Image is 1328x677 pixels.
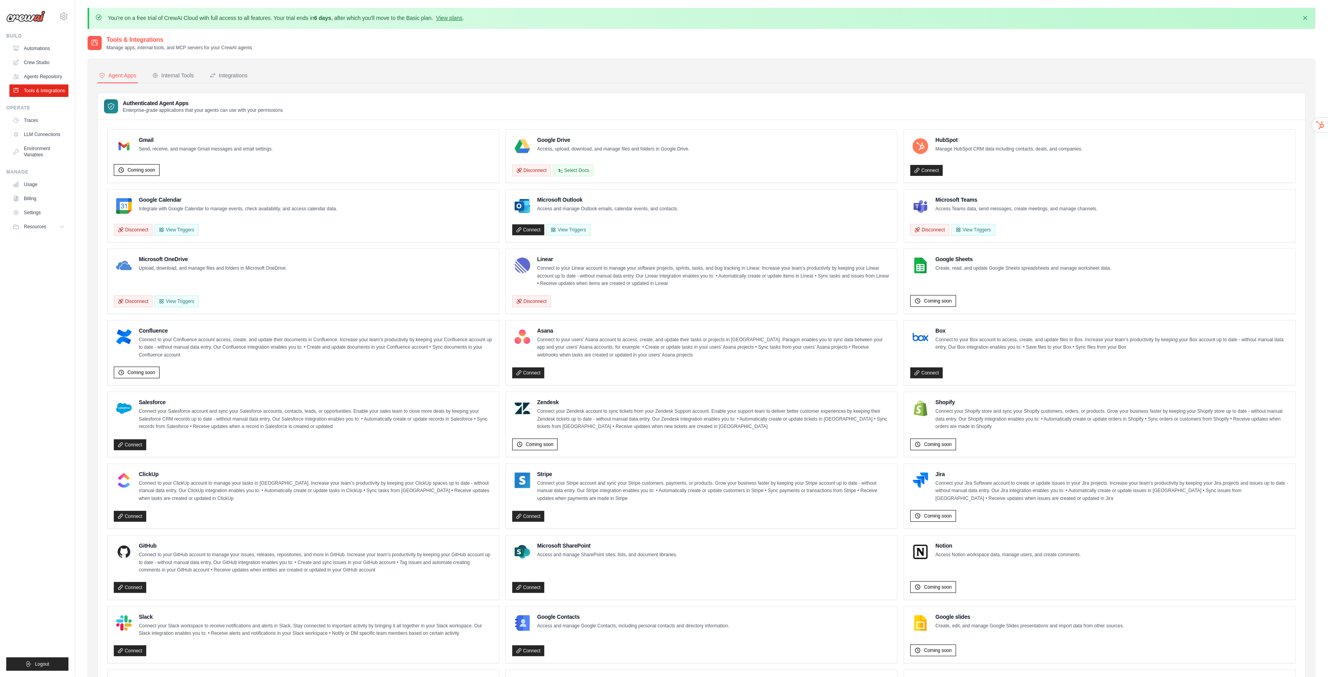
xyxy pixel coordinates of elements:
h4: Google slides [935,613,1124,621]
p: Integrate with Google Calendar to manage events, check availability, and access calendar data. [139,205,337,213]
p: Access, upload, download, and manage files and folders in Google Drive. [537,145,690,153]
img: Stripe Logo [515,473,530,488]
p: Access and manage Outlook emails, calendar events, and contacts. [537,205,678,213]
h3: Authenticated Agent Apps [123,99,283,107]
div: Integrations [210,72,248,79]
img: Notion Logo [913,544,928,560]
span: Coming soon [924,513,952,519]
p: Access Notion workspace data, manage users, and create comments. [935,551,1081,559]
a: Connect [114,511,146,522]
a: Traces [9,114,68,127]
button: Internal Tools [151,68,196,83]
h4: Salesforce [139,398,493,406]
: View Triggers [546,224,590,236]
img: Microsoft OneDrive Logo [116,258,132,273]
img: Confluence Logo [116,329,132,345]
img: Zendesk Logo [515,401,530,416]
a: Connect [910,165,943,176]
p: Connect your Salesforce account and sync your Salesforce accounts, contacts, leads, or opportunit... [139,408,493,431]
a: Connect [114,645,146,656]
button: View Triggers [154,224,198,236]
p: Create, read, and update Google Sheets spreadsheets and manage worksheet data. [935,265,1111,272]
h4: Google Drive [537,136,690,144]
p: Connect to your Linear account to manage your software projects, sprints, tasks, and bug tracking... [537,265,891,288]
span: Coming soon [924,441,952,448]
h4: Google Contacts [537,613,730,621]
button: Disconnect [512,296,551,307]
p: Upload, download, and manage files and folders in Microsoft OneDrive. [139,265,287,272]
a: Automations [9,42,68,55]
p: Connect your Shopify store and sync your Shopify customers, orders, or products. Grow your busine... [935,408,1289,431]
: View Triggers [154,296,198,307]
img: Gmail Logo [116,138,132,154]
span: Coming soon [924,647,952,654]
div: Agent Apps [99,72,136,79]
h4: Box [935,327,1289,335]
button: Disconnect [512,165,551,176]
div: Operate [6,105,68,111]
div: Manage [6,169,68,175]
strong: 6 days [314,15,331,21]
p: Connect to your GitHub account to manage your issues, releases, repositories, and more in GitHub.... [139,551,493,574]
h4: Jira [935,470,1289,478]
h4: Shopify [935,398,1289,406]
span: Coming soon [924,298,952,304]
a: Usage [9,178,68,191]
button: Integrations [208,68,249,83]
a: View plans [436,15,462,21]
a: Environment Variables [9,142,68,161]
h4: Microsoft OneDrive [139,255,287,263]
span: Coming soon [127,167,155,173]
h4: Microsoft Outlook [537,196,678,204]
h2: Tools & Integrations [106,35,252,45]
button: Resources [9,220,68,233]
span: Coming soon [526,441,554,448]
span: Coming soon [127,369,155,376]
a: Tools & Integrations [9,84,68,97]
p: Connect to your Confluence account access, create, and update their documents in Confluence. Incr... [139,336,493,359]
h4: Linear [537,255,891,263]
a: LLM Connections [9,128,68,141]
p: Connect to your users’ Asana account to access, create, and update their tasks or projects in [GE... [537,336,891,359]
p: Access and manage SharePoint sites, lists, and document libraries. [537,551,677,559]
img: Logo [6,11,45,22]
a: Connect [910,367,943,378]
p: Send, receive, and manage Gmail messages and email settings. [139,145,273,153]
img: Google Drive Logo [515,138,530,154]
h4: Asana [537,327,891,335]
a: Crew Studio [9,56,68,69]
p: Access Teams data, send messages, create meetings, and manage channels. [935,205,1098,213]
h4: Google Calendar [139,196,337,204]
span: Resources [24,224,46,230]
img: Google Calendar Logo [116,198,132,214]
img: HubSpot Logo [913,138,928,154]
h4: Notion [935,542,1081,550]
img: Google slides Logo [913,615,928,631]
button: Select Docs [553,165,594,176]
a: Connect [512,224,545,235]
p: Connect your Zendesk account to sync tickets from your Zendesk Support account. Enable your suppo... [537,408,891,431]
img: ClickUp Logo [116,473,132,488]
p: Connect your Slack workspace to receive notifications and alerts in Slack. Stay connected to impo... [139,622,493,638]
h4: HubSpot [935,136,1082,144]
img: Microsoft Outlook Logo [515,198,530,214]
img: GitHub Logo [116,544,132,560]
p: Connect to your ClickUp account to manage your tasks in [GEOGRAPHIC_DATA]. Increase your team’s p... [139,480,493,503]
p: Create, edit, and manage Google Slides presentations and import data from other sources. [935,622,1124,630]
h4: Zendesk [537,398,891,406]
h4: Stripe [537,470,891,478]
p: You're on a free trial of CrewAI Cloud with full access to all features. Your trial ends in , aft... [108,14,464,22]
h4: Slack [139,613,493,621]
p: Manage apps, internal tools, and MCP servers for your CrewAI agents [106,45,252,51]
h4: GitHub [139,542,493,550]
span: Coming soon [924,584,952,590]
h4: ClickUp [139,470,493,478]
a: Agents Repository [9,70,68,83]
img: Slack Logo [116,615,132,631]
img: Google Contacts Logo [515,615,530,631]
img: Shopify Logo [913,401,928,416]
h4: Google Sheets [935,255,1111,263]
p: Connect to your Box account to access, create, and update files in Box. Increase your team’s prod... [935,336,1289,351]
a: Settings [9,206,68,219]
a: Connect [512,367,545,378]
